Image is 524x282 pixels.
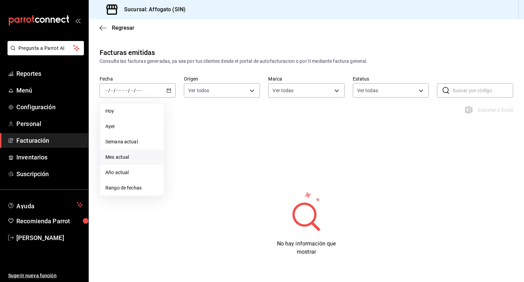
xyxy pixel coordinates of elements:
span: Regresar [112,25,134,31]
span: Suscripción [16,169,83,179]
span: Ver todas [273,87,293,94]
span: Sugerir nueva función [8,272,83,279]
button: open_drawer_menu [75,18,81,23]
input: ---- [136,88,142,93]
span: Ayer [105,123,158,130]
button: Pregunta a Parrot AI [8,41,84,55]
button: Regresar [100,25,134,31]
label: Origen [184,76,260,81]
span: Ver todos [188,87,209,94]
span: / [114,88,116,93]
span: Semana actual [105,138,158,145]
span: Rango de fechas [105,184,158,192]
span: / [134,88,136,93]
input: ---- [116,88,122,93]
span: Inventarios [16,153,83,162]
input: -- [105,88,108,93]
span: / [128,88,130,93]
span: No hay información que mostrar [277,240,336,255]
label: Marca [268,76,344,81]
input: -- [130,88,134,93]
input: Buscar por código [453,84,513,97]
span: Facturación [16,136,83,145]
h3: Sucursal: Affogato (SIN) [119,5,186,14]
input: -- [125,88,128,93]
span: Ayuda [16,201,74,209]
span: Menú [16,86,83,95]
label: Fecha [100,76,176,81]
div: Consulta las facturas generadas, ya sea por tus clientes desde el portal de autofacturacion o por... [100,58,513,65]
a: Pregunta a Parrot AI [5,50,84,57]
input: -- [110,88,114,93]
label: Estatus [353,76,429,81]
span: Hoy [105,108,158,115]
span: Configuración [16,102,83,112]
div: Facturas emitidas [100,47,155,58]
span: Año actual [105,169,158,176]
span: Pregunta a Parrot AI [18,45,73,52]
span: Mes actual [105,154,158,161]
span: Reportes [16,69,83,78]
span: / [108,88,110,93]
span: Ver todas [357,87,378,94]
span: [PERSON_NAME] [16,233,83,242]
span: Personal [16,119,83,128]
span: - [122,88,124,93]
span: Recomienda Parrot [16,216,83,226]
